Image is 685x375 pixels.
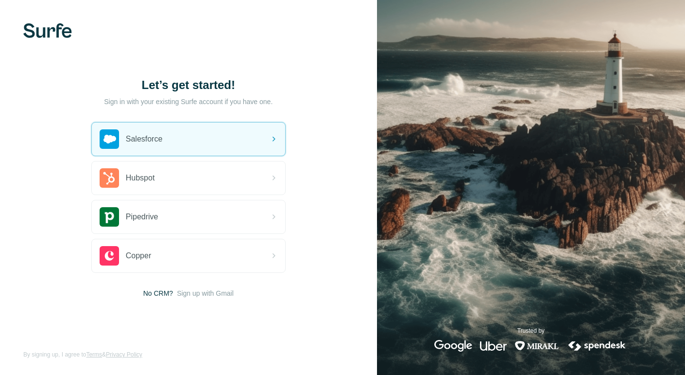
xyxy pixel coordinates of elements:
[104,97,273,107] p: Sign in with your existing Surfe account if you have one.
[126,172,155,184] span: Hubspot
[480,340,507,352] img: uber's logo
[23,23,72,38] img: Surfe's logo
[177,288,234,298] button: Sign up with Gmail
[126,133,163,145] span: Salesforce
[23,350,142,359] span: By signing up, I agree to &
[91,77,286,93] h1: Let’s get started!
[143,288,173,298] span: No CRM?
[106,351,142,358] a: Privacy Policy
[567,340,627,352] img: spendesk's logo
[126,211,158,223] span: Pipedrive
[100,168,119,188] img: hubspot's logo
[517,326,545,335] p: Trusted by
[434,340,472,352] img: google's logo
[126,250,151,262] span: Copper
[100,129,119,149] img: salesforce's logo
[100,207,119,227] img: pipedrive's logo
[100,246,119,266] img: copper's logo
[86,351,102,358] a: Terms
[514,340,559,352] img: mirakl's logo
